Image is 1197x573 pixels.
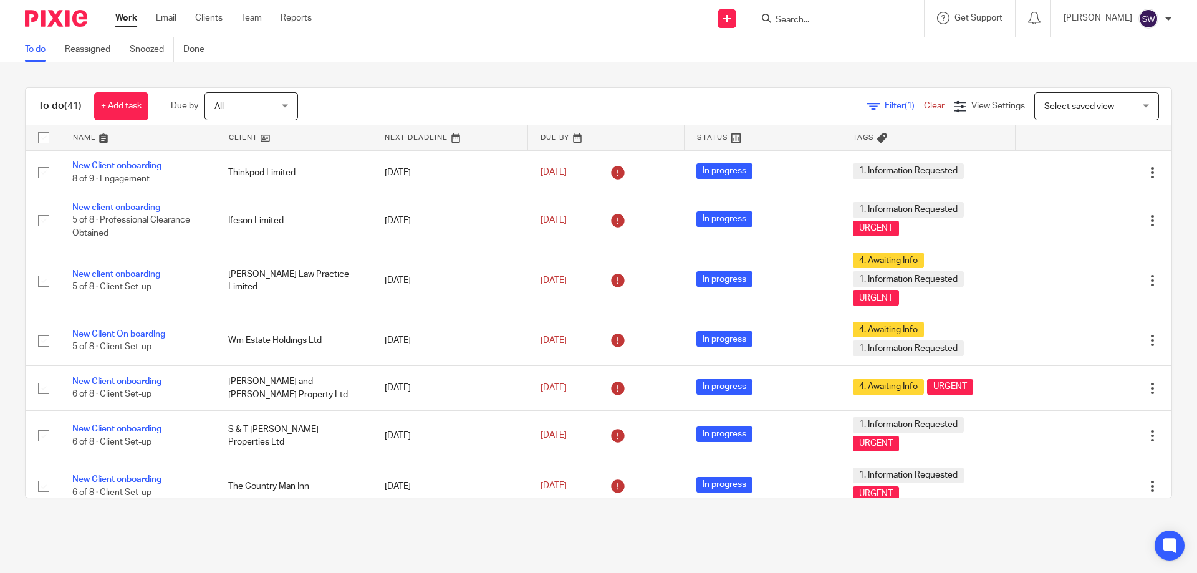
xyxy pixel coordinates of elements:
[905,102,915,110] span: (1)
[853,322,924,337] span: 4. Awaiting Info
[241,12,262,24] a: Team
[372,410,528,461] td: [DATE]
[72,488,151,497] span: 6 of 8 · Client Set-up
[541,482,567,491] span: [DATE]
[72,175,150,183] span: 8 of 9 · Engagement
[214,102,224,111] span: All
[541,431,567,440] span: [DATE]
[924,102,945,110] a: Clear
[72,377,161,386] a: New Client onboarding
[281,12,312,24] a: Reports
[853,221,899,236] span: URGENT
[853,436,899,451] span: URGENT
[72,203,160,212] a: New client onboarding
[774,15,887,26] input: Search
[971,102,1025,110] span: View Settings
[195,12,223,24] a: Clients
[541,383,567,392] span: [DATE]
[216,195,372,246] td: Ifeson Limited
[853,379,924,395] span: 4. Awaiting Info
[853,134,874,141] span: Tags
[696,426,752,442] span: In progress
[853,486,899,502] span: URGENT
[216,315,372,366] td: Wm Estate Holdings Ltd
[927,379,973,395] span: URGENT
[853,271,964,287] span: 1. Information Requested
[853,290,899,306] span: URGENT
[853,417,964,433] span: 1. Information Requested
[72,161,161,170] a: New Client onboarding
[72,330,165,339] a: New Client On boarding
[853,202,964,218] span: 1. Information Requested
[541,336,567,345] span: [DATE]
[541,216,567,224] span: [DATE]
[696,379,752,395] span: In progress
[72,216,190,238] span: 5 of 8 · Professional Clearance Obtained
[541,276,567,285] span: [DATE]
[853,340,964,356] span: 1. Information Requested
[954,14,1002,22] span: Get Support
[130,37,174,62] a: Snoozed
[372,461,528,511] td: [DATE]
[696,331,752,347] span: In progress
[1064,12,1132,24] p: [PERSON_NAME]
[853,163,964,179] span: 1. Information Requested
[1138,9,1158,29] img: svg%3E
[696,477,752,493] span: In progress
[72,270,160,279] a: New client onboarding
[216,150,372,195] td: Thinkpod Limited
[853,253,924,268] span: 4. Awaiting Info
[38,100,82,113] h1: To do
[372,366,528,410] td: [DATE]
[216,461,372,511] td: The Country Man Inn
[156,12,176,24] a: Email
[216,246,372,315] td: [PERSON_NAME] Law Practice Limited
[216,366,372,410] td: [PERSON_NAME] and [PERSON_NAME] Property Ltd
[853,468,964,483] span: 1. Information Requested
[216,410,372,461] td: S & T [PERSON_NAME] Properties Ltd
[72,343,151,352] span: 5 of 8 · Client Set-up
[115,12,137,24] a: Work
[696,271,752,287] span: In progress
[541,168,567,177] span: [DATE]
[65,37,120,62] a: Reassigned
[72,475,161,484] a: New Client onboarding
[94,92,148,120] a: + Add task
[885,102,924,110] span: Filter
[183,37,214,62] a: Done
[72,425,161,433] a: New Client onboarding
[171,100,198,112] p: Due by
[696,163,752,179] span: In progress
[372,195,528,246] td: [DATE]
[25,37,55,62] a: To do
[372,315,528,366] td: [DATE]
[72,390,151,399] span: 6 of 8 · Client Set-up
[72,438,151,446] span: 6 of 8 · Client Set-up
[372,246,528,315] td: [DATE]
[696,211,752,227] span: In progress
[72,283,151,292] span: 5 of 8 · Client Set-up
[372,150,528,195] td: [DATE]
[25,10,87,27] img: Pixie
[64,101,82,111] span: (41)
[1044,102,1114,111] span: Select saved view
